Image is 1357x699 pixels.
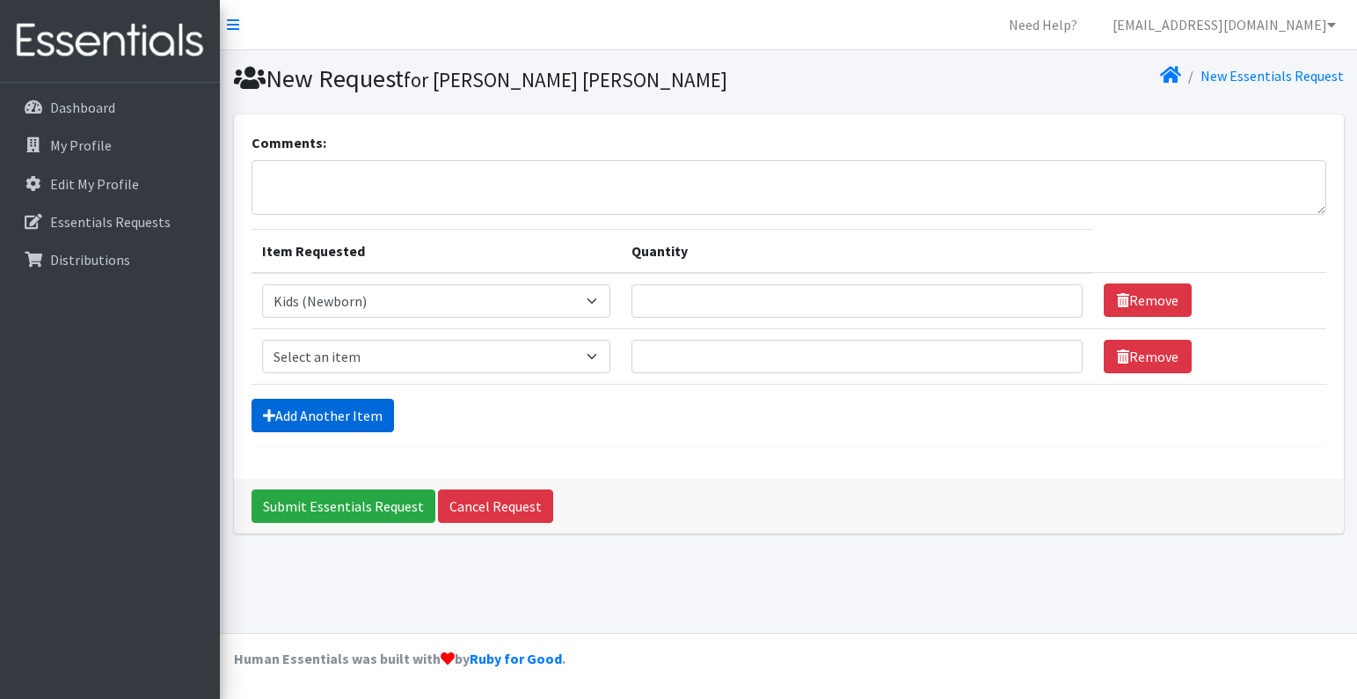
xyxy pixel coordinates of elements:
[252,132,326,153] label: Comments:
[50,99,115,116] p: Dashboard
[234,63,783,94] h1: New Request
[7,204,213,239] a: Essentials Requests
[438,489,553,523] a: Cancel Request
[7,90,213,125] a: Dashboard
[404,67,727,92] small: for [PERSON_NAME] [PERSON_NAME]
[7,128,213,163] a: My Profile
[50,213,171,231] p: Essentials Requests
[50,251,130,269] p: Distributions
[7,166,213,202] a: Edit My Profile
[7,242,213,277] a: Distributions
[1104,340,1192,373] a: Remove
[252,489,435,523] input: Submit Essentials Request
[1104,283,1192,317] a: Remove
[1098,7,1350,42] a: [EMAIL_ADDRESS][DOMAIN_NAME]
[252,399,394,432] a: Add Another Item
[1200,67,1344,85] a: New Essentials Request
[50,136,112,154] p: My Profile
[7,11,213,70] img: HumanEssentials
[621,229,1092,273] th: Quantity
[50,175,139,193] p: Edit My Profile
[995,7,1091,42] a: Need Help?
[470,650,562,667] a: Ruby for Good
[234,650,565,667] strong: Human Essentials was built with by .
[252,229,622,273] th: Item Requested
